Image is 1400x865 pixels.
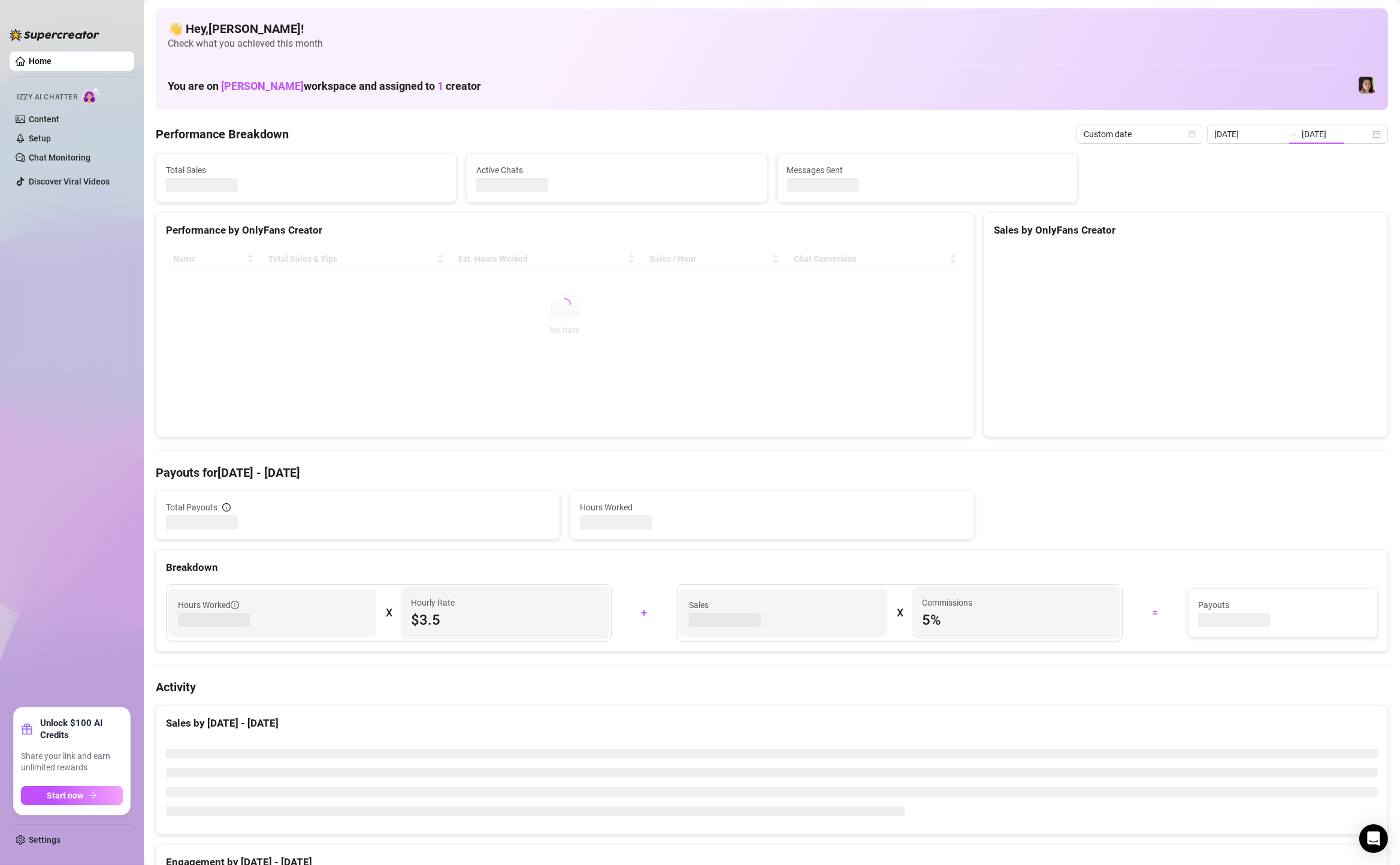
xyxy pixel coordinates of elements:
a: Home [29,56,52,66]
div: Performance by OnlyFans Creator [166,222,964,238]
span: Hours Worked [580,501,964,514]
span: gift [21,723,33,735]
div: X [386,603,392,622]
h4: 👋 Hey, [PERSON_NAME] ! [168,20,1376,37]
article: Hourly Rate [411,596,455,609]
span: to [1287,129,1297,139]
span: Active Chats [476,164,757,177]
span: Total Sales [166,164,446,177]
span: [PERSON_NAME] [221,80,304,92]
a: Setup [29,134,51,143]
span: Messages Sent [787,164,1068,177]
div: = [1130,603,1181,622]
h4: Activity [156,679,1388,695]
span: Share your link and earn unlimited rewards [21,751,123,774]
span: 1 [437,80,443,92]
a: Chat Monitoring [29,153,90,162]
div: Sales by OnlyFans Creator [994,222,1378,238]
div: Open Intercom Messenger [1359,824,1388,853]
a: Settings [29,835,61,845]
input: End date [1302,128,1370,141]
a: Discover Viral Videos [29,177,110,186]
span: $3.5 [411,610,600,630]
span: Hours Worked [178,598,239,612]
span: Custom date [1084,125,1195,143]
h1: You are on workspace and assigned to creator [168,80,481,93]
div: X [897,603,903,622]
img: AI Chatter [82,87,101,104]
div: Breakdown [166,559,1378,576]
span: 5 % [922,610,1111,630]
span: arrow-right [89,791,97,800]
span: loading [559,298,571,310]
div: Sales by [DATE] - [DATE] [166,715,1378,731]
span: Check what you achieved this month [168,37,1376,50]
span: calendar [1189,131,1196,138]
span: info-circle [222,503,231,512]
img: logo-BBDzfeDw.svg [10,29,99,41]
span: Start now [47,791,84,800]
a: Content [29,114,59,124]
button: Start nowarrow-right [21,786,123,805]
span: Payouts [1198,598,1368,612]
strong: Unlock $100 AI Credits [40,717,123,741]
span: Sales [689,598,878,612]
input: Start date [1214,128,1283,141]
span: Izzy AI Chatter [17,92,77,103]
span: info-circle [231,601,239,609]
span: Total Payouts [166,501,217,514]
img: Luna [1359,77,1375,93]
article: Commissions [922,596,972,609]
h4: Payouts for [DATE] - [DATE] [156,464,1388,481]
div: + [619,603,670,622]
h4: Performance Breakdown [156,126,289,143]
span: swap-right [1287,129,1297,139]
